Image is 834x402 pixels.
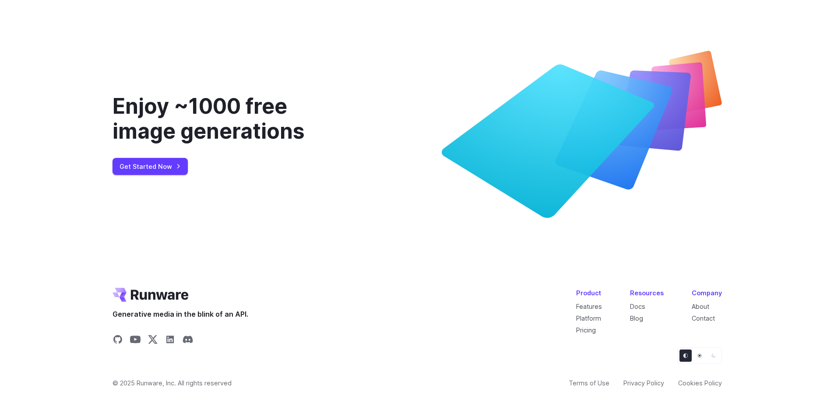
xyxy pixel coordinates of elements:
div: Resources [630,288,664,298]
a: Blog [630,315,643,322]
div: Enjoy ~1000 free image generations [113,94,351,144]
span: Generative media in the blink of an API. [113,309,248,320]
a: Share on Discord [183,334,193,347]
span: © 2025 Runware, Inc. All rights reserved [113,378,232,388]
a: Go to / [113,288,189,302]
ul: Theme selector [677,347,722,364]
a: Share on LinkedIn [165,334,176,347]
a: Docs [630,303,645,310]
a: Get Started Now [113,158,188,175]
a: Features [576,303,602,310]
a: About [692,303,709,310]
div: Product [576,288,602,298]
a: Cookies Policy [678,378,722,388]
div: Company [692,288,722,298]
button: Dark [707,350,720,362]
button: Default [679,350,692,362]
a: Pricing [576,326,596,334]
a: Share on X [148,334,158,347]
a: Contact [692,315,715,322]
a: Platform [576,315,601,322]
a: Share on YouTube [130,334,141,347]
a: Privacy Policy [623,378,664,388]
button: Light [693,350,706,362]
a: Share on GitHub [113,334,123,347]
a: Terms of Use [569,378,609,388]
